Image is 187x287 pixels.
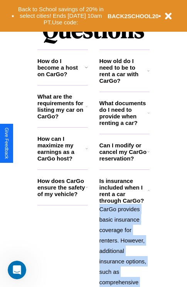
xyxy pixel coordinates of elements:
[37,135,86,162] h3: How can I maximize my earnings as a CarGo host?
[37,58,85,77] h3: How do I become a host on CarGo?
[99,178,148,204] h3: Is insurance included when I rent a car through CarGo?
[108,13,159,19] b: BACK2SCHOOL20
[8,261,26,279] iframe: Intercom live chat
[99,100,148,126] h3: What documents do I need to provide when renting a car?
[99,142,147,162] h3: Can I modify or cancel my CarGo reservation?
[99,58,148,84] h3: How old do I need to be to rent a car with CarGo?
[37,93,86,120] h3: What are the requirements for listing my car on CarGo?
[4,128,9,159] div: Give Feedback
[14,4,108,28] button: Back to School savings of 20% in select cities! Ends [DATE] 10am PT.Use code:
[37,178,86,197] h3: How does CarGo ensure the safety of my vehicle?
